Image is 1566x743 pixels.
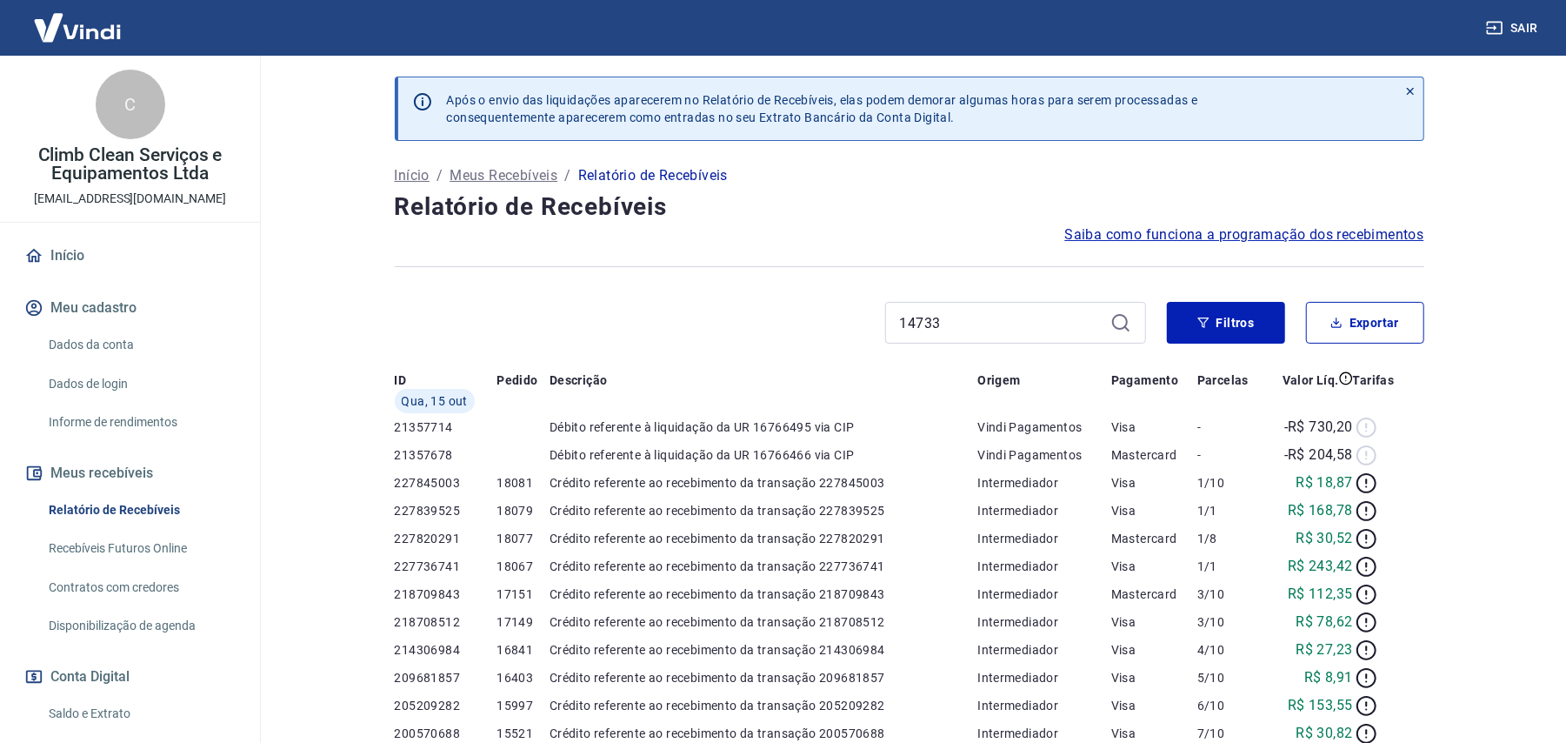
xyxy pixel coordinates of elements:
[395,530,497,547] p: 227820291
[42,531,239,566] a: Recebíveis Futuros Online
[1197,586,1263,603] p: 3/10
[42,405,239,440] a: Informe de rendimentos
[1288,500,1353,521] p: R$ 168,78
[395,165,430,186] a: Início
[1296,528,1353,549] p: R$ 30,52
[1111,474,1197,492] p: Visa
[496,558,549,575] p: 18067
[1111,502,1197,519] p: Visa
[1197,725,1263,742] p: 7/10
[395,446,497,464] p: 21357678
[1296,612,1353,633] p: R$ 78,62
[395,502,497,519] p: 227839525
[564,165,570,186] p: /
[977,669,1111,686] p: Intermediador
[496,669,549,686] p: 16403
[1296,639,1353,660] p: R$ 27,23
[977,586,1111,603] p: Intermediador
[395,418,497,436] p: 21357714
[42,327,239,363] a: Dados da conta
[550,613,977,631] p: Crédito referente ao recebimento da transação 218708512
[1197,371,1249,389] p: Parcelas
[550,697,977,714] p: Crédito referente ao recebimento da transação 205209282
[1111,669,1197,686] p: Visa
[42,570,239,606] a: Contratos com credores
[1111,371,1179,389] p: Pagamento
[1065,224,1424,245] span: Saiba como funciona a programação dos recebimentos
[1197,446,1263,464] p: -
[1111,613,1197,631] p: Visa
[1197,558,1263,575] p: 1/1
[1111,641,1197,659] p: Visa
[900,310,1103,336] input: Busque pelo número do pedido
[395,613,497,631] p: 218708512
[42,492,239,528] a: Relatório de Recebíveis
[496,641,549,659] p: 16841
[395,669,497,686] p: 209681857
[550,446,977,464] p: Débito referente à liquidação da UR 16766466 via CIP
[96,70,165,139] div: C
[977,474,1111,492] p: Intermediador
[1111,586,1197,603] p: Mastercard
[550,418,977,436] p: Débito referente à liquidação da UR 16766495 via CIP
[1197,641,1263,659] p: 4/10
[395,474,497,492] p: 227845003
[14,146,246,183] p: Climb Clean Serviços e Equipamentos Ltda
[496,613,549,631] p: 17149
[578,165,728,186] p: Relatório de Recebíveis
[550,586,977,603] p: Crédito referente ao recebimento da transação 218709843
[496,371,537,389] p: Pedido
[1353,371,1395,389] p: Tarifas
[395,697,497,714] p: 205209282
[1111,697,1197,714] p: Visa
[1197,418,1263,436] p: -
[450,165,557,186] a: Meus Recebíveis
[977,502,1111,519] p: Intermediador
[21,1,134,54] img: Vindi
[1111,725,1197,742] p: Visa
[1111,530,1197,547] p: Mastercard
[1284,445,1353,465] p: -R$ 204,58
[1197,502,1263,519] p: 1/1
[1304,667,1353,688] p: R$ 8,91
[550,725,977,742] p: Crédito referente ao recebimento da transação 200570688
[1288,584,1353,605] p: R$ 112,35
[1197,697,1263,714] p: 6/10
[1197,669,1263,686] p: 5/10
[977,446,1111,464] p: Vindi Pagamentos
[21,237,239,275] a: Início
[1197,530,1263,547] p: 1/8
[436,165,443,186] p: /
[550,558,977,575] p: Crédito referente ao recebimento da transação 227736741
[1111,446,1197,464] p: Mastercard
[1288,556,1353,577] p: R$ 243,42
[977,418,1111,436] p: Vindi Pagamentos
[1306,302,1424,344] button: Exportar
[977,371,1020,389] p: Origem
[395,371,407,389] p: ID
[550,530,977,547] p: Crédito referente ao recebimento da transação 227820291
[1167,302,1285,344] button: Filtros
[496,697,549,714] p: 15997
[34,190,226,208] p: [EMAIL_ADDRESS][DOMAIN_NAME]
[550,502,977,519] p: Crédito referente ao recebimento da transação 227839525
[496,586,549,603] p: 17151
[42,696,239,732] a: Saldo e Extrato
[1296,472,1353,493] p: R$ 18,87
[1111,558,1197,575] p: Visa
[496,530,549,547] p: 18077
[977,697,1111,714] p: Intermediador
[550,641,977,659] p: Crédito referente ao recebimento da transação 214306984
[1111,418,1197,436] p: Visa
[21,454,239,492] button: Meus recebíveis
[42,366,239,402] a: Dados de login
[447,91,1198,126] p: Após o envio das liquidações aparecerem no Relatório de Recebíveis, elas podem demorar algumas ho...
[21,658,239,696] button: Conta Digital
[21,289,239,327] button: Meu cadastro
[550,669,977,686] p: Crédito referente ao recebimento da transação 209681857
[1197,474,1263,492] p: 1/10
[977,725,1111,742] p: Intermediador
[550,371,608,389] p: Descrição
[395,586,497,603] p: 218709843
